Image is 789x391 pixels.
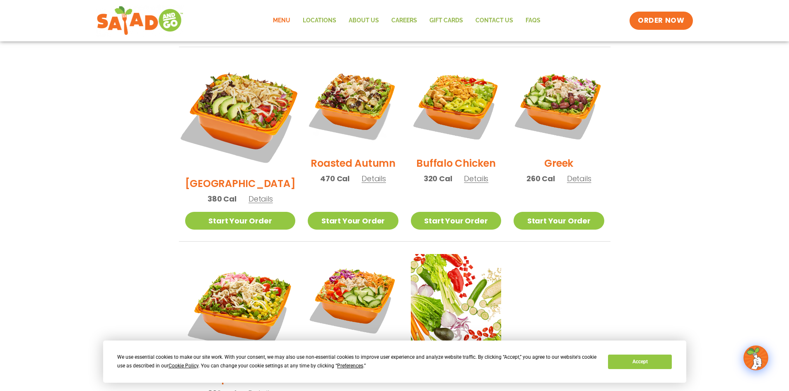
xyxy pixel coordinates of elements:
h2: Roasted Autumn [311,156,396,170]
a: About Us [343,11,385,30]
a: ORDER NOW [630,12,692,30]
span: ORDER NOW [638,16,684,26]
a: Careers [385,11,423,30]
img: Product photo for Build Your Own [411,254,501,344]
a: Start Your Order [411,212,501,230]
h2: Buffalo Chicken [416,156,495,170]
a: Start Your Order [308,212,398,230]
span: 320 Cal [424,173,452,184]
h2: [GEOGRAPHIC_DATA] [185,176,296,191]
span: 260 Cal [526,173,555,184]
span: Details [249,194,273,204]
a: GIFT CARDS [423,11,469,30]
h2: Greek [544,156,573,170]
button: Accept [608,355,672,369]
div: Cookie Consent Prompt [103,341,686,383]
nav: Menu [267,11,547,30]
span: Details [567,173,591,184]
img: Product photo for Roasted Autumn Salad [308,60,398,150]
a: Start Your Order [514,212,604,230]
img: Product photo for Jalapeño Ranch Salad [185,254,296,365]
img: new-SAG-logo-768×292 [97,4,184,37]
span: 470 Cal [320,173,350,184]
a: Contact Us [469,11,519,30]
span: Cookie Policy [169,363,198,369]
a: Locations [297,11,343,30]
a: Start Your Order [185,212,296,230]
span: Details [464,173,488,184]
img: Product photo for BBQ Ranch Salad [175,50,305,180]
span: Preferences [337,363,363,369]
span: Details [362,173,386,184]
img: Product photo for Thai Salad [308,254,398,344]
div: We use essential cookies to make our site work. With your consent, we may also use non-essential ... [117,353,598,370]
img: Product photo for Buffalo Chicken Salad [411,60,501,150]
span: 380 Cal [208,193,236,204]
img: Product photo for Greek Salad [514,60,604,150]
a: Menu [267,11,297,30]
a: FAQs [519,11,547,30]
img: wpChatIcon [744,346,767,369]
